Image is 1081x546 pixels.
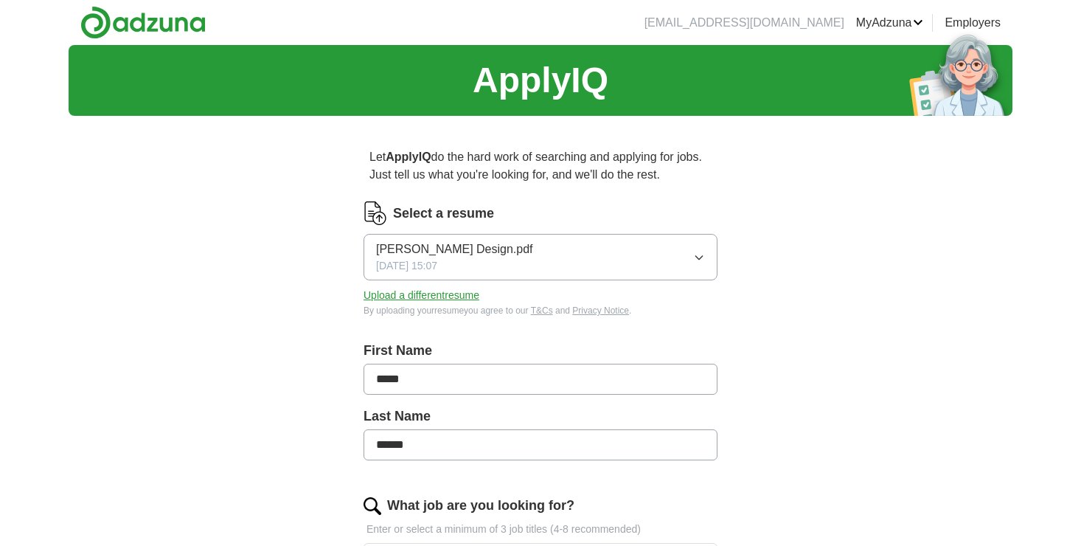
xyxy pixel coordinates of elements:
button: [PERSON_NAME] Design.pdf[DATE] 15:07 [364,234,717,280]
a: Employers [945,14,1001,32]
button: Upload a differentresume [364,288,479,303]
strong: ApplyIQ [386,151,431,163]
img: search.png [364,497,381,515]
a: MyAdzuna [856,14,924,32]
span: [DATE] 15:07 [376,258,437,274]
label: Select a resume [393,204,494,224]
label: What job are you looking for? [387,496,574,516]
label: First Name [364,341,717,361]
h1: ApplyIQ [473,54,608,107]
label: Last Name [364,407,717,426]
a: Privacy Notice [572,305,629,316]
p: Enter or select a minimum of 3 job titles (4-8 recommended) [364,522,717,537]
span: [PERSON_NAME] Design.pdf [376,241,533,258]
img: CV Icon [364,201,387,225]
div: By uploading your resume you agree to our and . [364,304,717,317]
li: [EMAIL_ADDRESS][DOMAIN_NAME] [644,14,844,32]
a: T&Cs [531,305,553,316]
p: Let do the hard work of searching and applying for jobs. Just tell us what you're looking for, an... [364,142,717,190]
img: Adzuna logo [80,6,206,39]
